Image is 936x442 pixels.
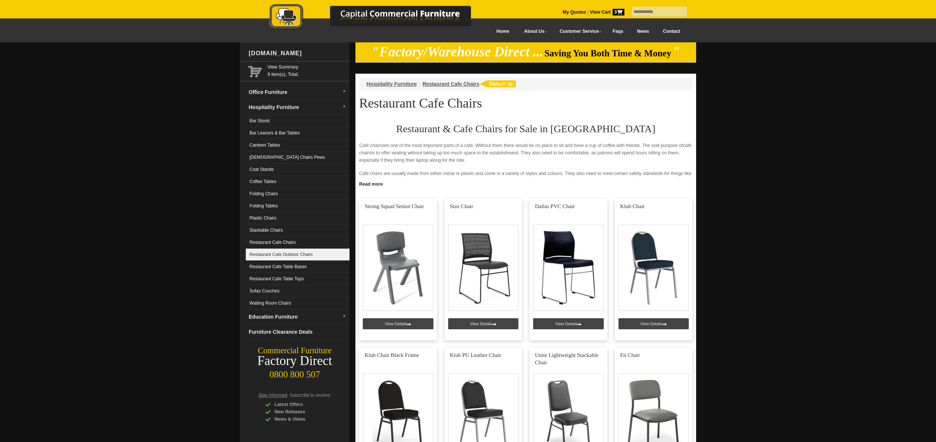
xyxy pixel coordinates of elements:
a: Faqs [606,23,630,40]
a: My Quotes [563,10,586,15]
em: "Factory/Warehouse Direct ... [372,44,543,59]
a: Education Furnituredropdown [246,309,350,325]
img: dropdown [342,105,347,109]
a: Contact [656,23,687,40]
p: Cafe chairs are usually made from either metal or plastic and come in a variety of styles and col... [359,170,692,192]
a: Capital Commercial Furniture Logo [249,4,507,33]
span: 9 [613,9,624,15]
img: dropdown [342,314,347,319]
p: are one of the most important parts of a cafe. Without them there would be no place to sit and ha... [359,142,692,164]
a: Plastic Chairs [246,212,350,224]
img: dropdown [342,90,347,94]
a: Office Furnituredropdown [246,85,350,100]
a: Folding Chairs [246,188,350,200]
a: Restaurant Cafe Table Tops [246,273,350,285]
span: Saving You Both Time & Money [545,48,671,58]
a: About Us [516,23,552,40]
a: Canteen Tables [246,139,350,151]
a: Hospitality Furniture [366,81,417,87]
a: News [630,23,656,40]
div: Commercial Furniture [240,345,350,356]
div: News & Views [265,415,335,423]
a: Click to read more [355,179,696,188]
em: Cafe chairs [359,143,382,148]
li: › [419,80,421,88]
a: View Cart9 [589,10,624,15]
a: Restaurant Cafe Chairs [246,236,350,249]
a: [DEMOGRAPHIC_DATA] Chairs Pews [246,151,350,164]
div: [DOMAIN_NAME] [246,42,350,64]
img: return to [479,80,516,87]
span: Subscribe to receive: [290,393,331,398]
h2: Restaurant & Cafe Chairs for Sale in [GEOGRAPHIC_DATA] [359,123,692,134]
div: Latest Offers [265,401,335,408]
a: Bar Stools [246,115,350,127]
a: Restaurant Cafe Table Bases [246,261,350,273]
a: Coffee Tables [246,176,350,188]
a: View Summary [267,63,347,71]
a: Restaurant Cafe Chairs [422,81,479,87]
span: Stay Informed [259,393,287,398]
a: Bar Leaners & Bar Tables [246,127,350,139]
a: Restaurant Cafe Outdoor Chairs [246,249,350,261]
a: Stackable Chairs [246,224,350,236]
em: " [673,44,680,59]
div: Factory Direct [240,356,350,366]
a: Folding Tables [246,200,350,212]
a: Furniture Clearance Deals [246,325,350,340]
em: cafe chairs [359,143,692,155]
a: Sofas Couches [246,285,350,297]
a: Customer Service [552,23,606,40]
div: New Releases [265,408,335,415]
div: 0800 800 507 [240,366,350,380]
a: Hospitality Furnituredropdown [246,100,350,115]
img: Capital Commercial Furniture Logo [249,4,507,31]
a: Waiting Room Chairs [246,297,350,309]
a: Coat Stands [246,164,350,176]
span: 9 item(s), Total: [267,63,347,77]
strong: View Cart [590,10,624,15]
h1: Restaurant Cafe Chairs [359,96,692,110]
